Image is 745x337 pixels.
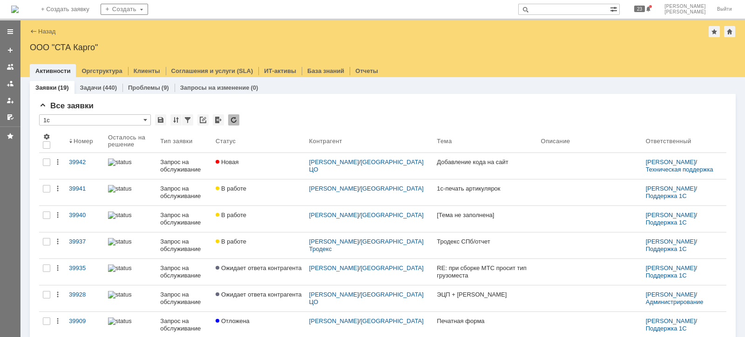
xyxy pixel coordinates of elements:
[309,317,359,324] a: [PERSON_NAME]
[156,232,212,258] a: Запрос на обслуживание
[101,4,148,15] div: Создать
[108,185,131,192] img: statusbar-100 (1).png
[433,206,537,232] a: [Тема не заполнена]
[541,138,570,145] div: Описание
[65,206,104,232] a: 39940
[305,129,433,153] th: Контрагент
[54,211,61,219] div: Действия
[30,43,736,52] div: ООО "СТА Карго"
[160,291,208,306] div: Запрос на обслуживание
[646,238,696,245] a: [PERSON_NAME]
[212,259,305,285] a: Ожидает ответа контрагента
[108,264,131,272] img: statusbar-100 (1).png
[212,285,305,311] a: Ожидает ответа контрагента
[160,317,208,332] div: Запрос на обслуживание
[433,129,537,153] th: Тема
[156,206,212,232] a: Запрос на обслуживание
[646,159,696,165] a: [PERSON_NAME]
[69,185,101,192] div: 39941
[212,179,305,205] a: В работе
[54,159,61,166] div: Действия
[437,291,533,298] div: ЭЦП + [PERSON_NAME]
[38,28,55,35] a: Назад
[216,264,302,271] span: Ожидает ответа контрагента
[309,211,430,219] div: /
[309,317,430,325] div: /
[155,114,166,126] div: Сохранить вид
[646,185,696,192] a: [PERSON_NAME]
[108,159,131,166] img: statusbar-100 (1).png
[216,291,302,298] span: Ожидает ответа контрагента
[104,179,156,205] a: statusbar-100 (1).png
[65,153,104,179] a: 39942
[646,291,723,306] div: /
[11,6,19,13] a: Перейти на домашнюю страницу
[433,259,537,285] a: RE: при сборке МТС просит тип грузоместа
[216,238,246,245] span: В работе
[709,26,720,37] div: Добавить в избранное
[433,179,537,205] a: 1с-печать артикулярок
[309,211,359,218] a: [PERSON_NAME]
[104,206,156,232] a: statusbar-100 (1).png
[309,238,430,253] div: /
[160,211,208,226] div: Запрос на обслуживание
[69,317,101,325] div: 39909
[264,67,296,74] a: ИТ-активы
[433,153,537,179] a: Добавление кода на сайт
[360,185,423,192] a: [GEOGRAPHIC_DATA]
[3,43,18,58] a: Создать заявку
[437,238,533,245] div: Тродекс СПб/отчет
[228,114,239,126] div: Обновлять список
[160,238,208,253] div: Запрос на обслуживание
[3,59,18,74] a: Заявки на командах
[156,129,212,153] th: Тип заявки
[309,264,359,271] a: [PERSON_NAME]
[80,84,102,91] a: Задачи
[433,285,537,311] a: ЭЦП + [PERSON_NAME]
[108,291,131,298] img: statusbar-100 (1).png
[309,138,342,145] div: Контрагент
[160,185,208,200] div: Запрос на обслуживание
[212,153,305,179] a: Новая
[646,166,713,173] a: Техническая поддержка
[69,238,101,245] div: 39937
[309,185,430,192] div: /
[646,219,687,226] a: Поддержка 1С
[182,114,193,126] div: Фильтрация...
[212,232,305,258] a: В работе
[54,238,61,245] div: Действия
[216,185,246,192] span: В работе
[104,285,156,311] a: statusbar-100 (1).png
[160,159,208,173] div: Запрос на обслуживание
[309,159,426,173] a: [GEOGRAPHIC_DATA] ЦО
[309,159,359,165] a: [PERSON_NAME]
[81,67,122,74] a: Оргструктура
[65,129,104,153] th: Номер
[309,238,359,245] a: [PERSON_NAME]
[309,238,426,252] a: [GEOGRAPHIC_DATA] Тродекс
[108,211,131,219] img: statusbar-100 (1).png
[646,298,705,313] a: Администрирование серверов
[103,84,117,91] div: (440)
[610,4,619,13] span: Расширенный поиск
[360,317,423,324] a: [GEOGRAPHIC_DATA]
[646,272,687,279] a: Поддержка 1С
[54,185,61,192] div: Действия
[642,129,726,153] th: Ответственный
[724,26,735,37] div: Сделать домашней страницей
[212,206,305,232] a: В работе
[156,153,212,179] a: Запрос на обслуживание
[646,245,687,252] a: Поддержка 1С
[355,67,378,74] a: Отчеты
[104,153,156,179] a: statusbar-100 (1).png
[104,232,156,258] a: statusbar-40 (1).png
[160,264,208,279] div: Запрос на обслуживание
[646,185,723,200] div: /
[646,192,687,199] a: Поддержка 1С
[437,159,533,166] div: Добавление кода на сайт
[309,291,426,305] a: [GEOGRAPHIC_DATA] ЦО
[74,138,93,145] div: Номер
[58,84,68,91] div: (19)
[43,133,50,140] span: Настройки
[69,264,101,272] div: 39935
